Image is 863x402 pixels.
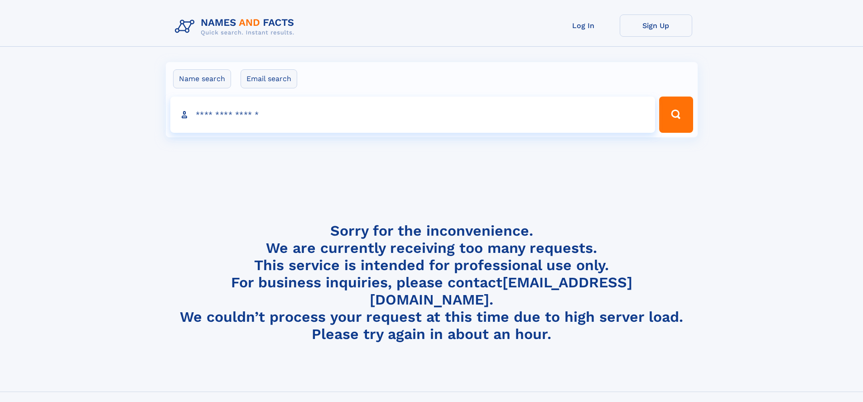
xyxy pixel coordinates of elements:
[547,15,620,37] a: Log In
[173,69,231,88] label: Name search
[171,15,302,39] img: Logo Names and Facts
[171,222,692,343] h4: Sorry for the inconvenience. We are currently receiving too many requests. This service is intend...
[170,97,656,133] input: search input
[659,97,693,133] button: Search Button
[620,15,692,37] a: Sign Up
[241,69,297,88] label: Email search
[370,274,632,308] a: [EMAIL_ADDRESS][DOMAIN_NAME]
